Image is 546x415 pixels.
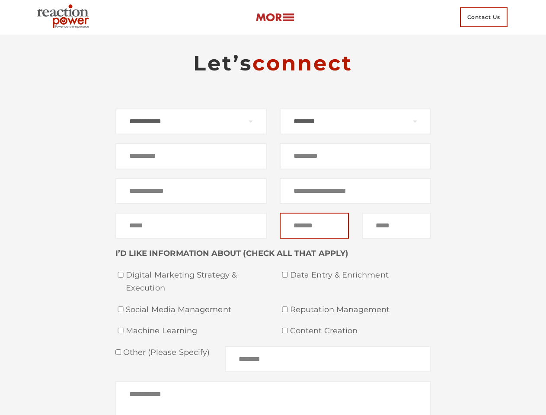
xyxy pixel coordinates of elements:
[126,303,267,316] span: Social Media Management
[290,269,431,282] span: Data Entry & Enrichment
[460,7,508,27] span: Contact Us
[115,50,431,76] h2: Let’s
[290,303,431,316] span: Reputation Management
[126,325,267,338] span: Machine Learning
[126,269,267,294] span: Digital Marketing Strategy & Execution
[33,2,96,33] img: Executive Branding | Personal Branding Agency
[115,249,348,258] strong: I’D LIKE INFORMATION ABOUT (CHECK ALL THAT APPLY)
[252,51,353,76] span: connect
[290,325,431,338] span: Content Creation
[255,13,294,22] img: more-btn.png
[121,348,210,357] span: Other (please specify)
